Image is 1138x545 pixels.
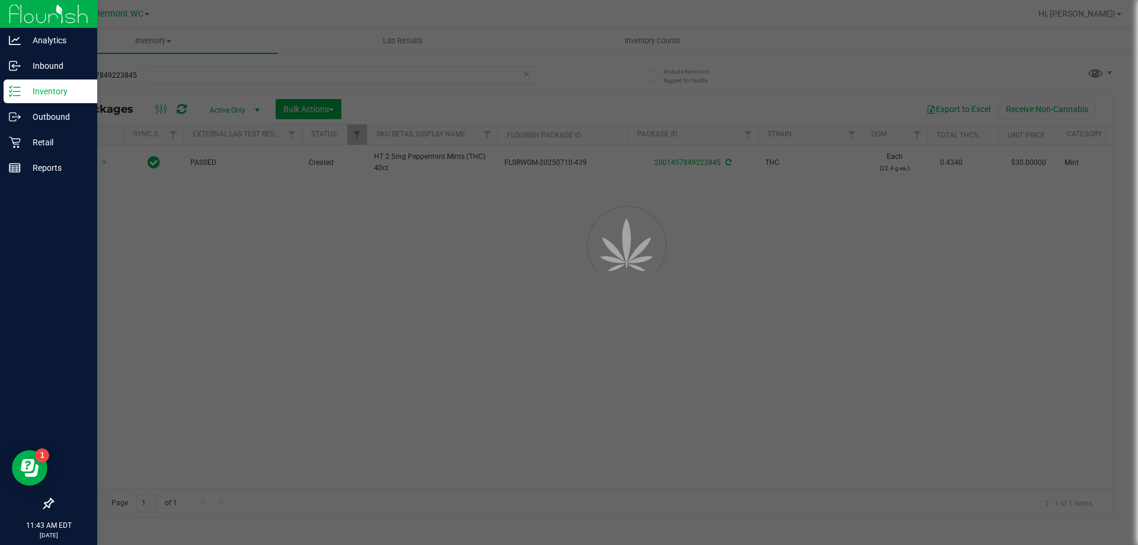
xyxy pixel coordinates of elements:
inline-svg: Reports [9,162,21,174]
inline-svg: Retail [9,136,21,148]
inline-svg: Inventory [9,85,21,97]
p: 11:43 AM EDT [5,520,92,531]
p: Reports [21,161,92,175]
iframe: Resource center unread badge [35,448,49,463]
p: Retail [21,135,92,149]
p: [DATE] [5,531,92,540]
inline-svg: Analytics [9,34,21,46]
p: Analytics [21,33,92,47]
p: Outbound [21,110,92,124]
p: Inventory [21,84,92,98]
inline-svg: Inbound [9,60,21,72]
iframe: Resource center [12,450,47,486]
p: Inbound [21,59,92,73]
inline-svg: Outbound [9,111,21,123]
